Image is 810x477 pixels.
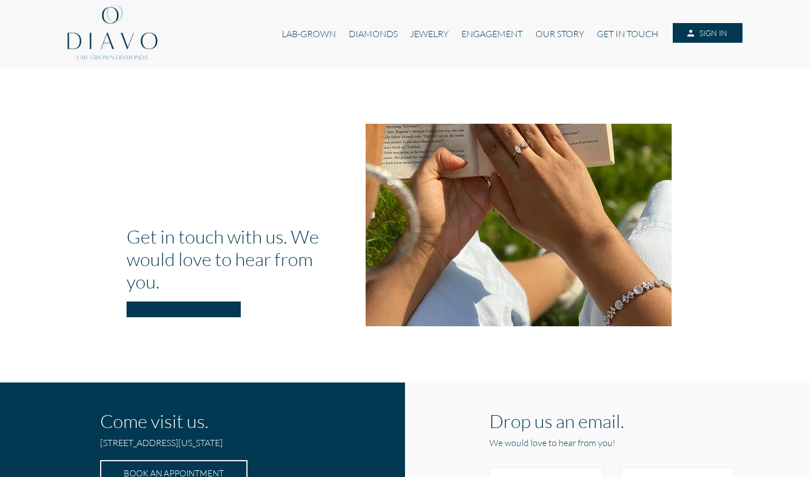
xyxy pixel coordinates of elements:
h5: [STREET_ADDRESS][US_STATE] [100,436,296,453]
a: GET IN TOUCH [591,23,664,44]
a: SIGN IN [673,23,742,43]
h1: Come visit us. [100,409,296,432]
a: ENGAGEMENT [455,23,529,44]
h1: Drop us an email. [489,409,734,432]
h1: Get in touch with us. We would love to hear from you. [127,225,349,292]
a: LAB-GROWN [276,23,342,44]
img: get-in-touch [366,124,672,326]
a: OUR STORY [529,23,591,44]
a: JEWELRY [404,23,455,44]
h5: We would love to hear from you! [489,436,734,449]
a: DIAMONDS [343,23,404,44]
